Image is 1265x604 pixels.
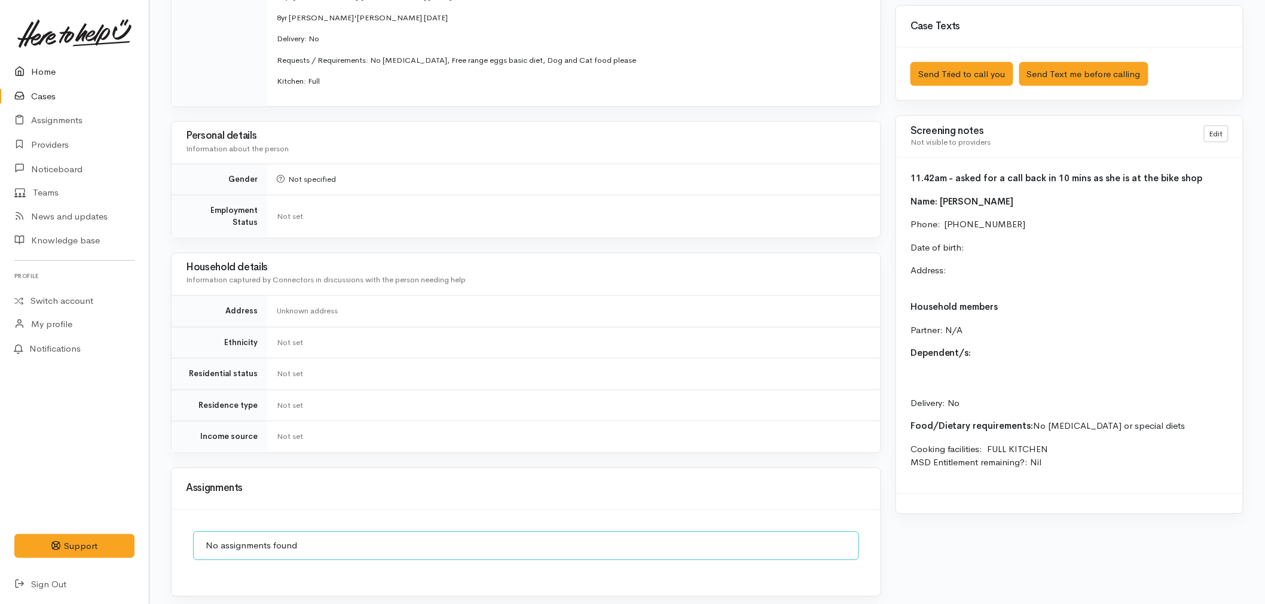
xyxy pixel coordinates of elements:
button: Support [14,534,135,559]
h3: Case Texts [910,21,1229,32]
td: Residence type [172,390,267,422]
b: 11.42am - asked for a call back in 10 mins as she is at the bike shop [910,173,1203,184]
span: Not specified [277,175,336,185]
p: 8yr [PERSON_NAME]'[PERSON_NAME] [DATE] [277,12,866,24]
p: Delivery: No [277,33,866,45]
div: Not visible to providers [910,136,1190,148]
p: Requests / Requirements: No [MEDICAL_DATA], Free range eggs basic diet, Dog and Cat food please [277,54,866,66]
div: Unknown address [277,306,866,318]
td: Residential status [172,359,267,391]
a: Edit [1204,126,1229,143]
p: Address: [910,264,1229,291]
td: Address [172,296,267,328]
h3: Assignments [186,483,866,495]
td: Ethnicity [172,327,267,359]
p: Delivery: No [910,370,1229,411]
span: Not set [277,338,303,348]
b: Name: [PERSON_NAME] [910,196,1014,208]
b: Dependent/s: [910,347,971,359]
td: Gender [172,164,267,196]
h3: Household details [186,263,866,274]
button: Send Text me before calling [1019,62,1148,87]
span: Not set [277,212,303,222]
span: Not set [277,432,303,442]
div: No assignments found [193,532,859,561]
span: Not set [277,401,303,411]
span: Information about the person [186,144,289,154]
p: Cooking facilities: FULL KITCHEN MSD Entitlement remaining?: Nil [910,443,1229,470]
h6: Profile [14,268,135,284]
p: No [MEDICAL_DATA] or special diets [910,420,1229,434]
p: Partner: N/A [910,324,1229,338]
span: Not set [277,369,303,379]
p: Date of birth: [910,242,1229,255]
span: Information captured by Connectors in discussions with the person needing help [186,275,466,285]
button: Send Tried to call you [910,62,1013,87]
td: Employment Status [172,196,267,239]
h3: Personal details [186,130,866,142]
h3: Screening notes [910,126,1190,137]
p: Kitchen: Full [277,75,866,87]
p: Phone: [PHONE_NUMBER] [910,218,1229,232]
b: Household members [910,301,998,313]
b: Food/Dietary requirements: [910,420,1034,432]
td: Income source [172,422,267,453]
